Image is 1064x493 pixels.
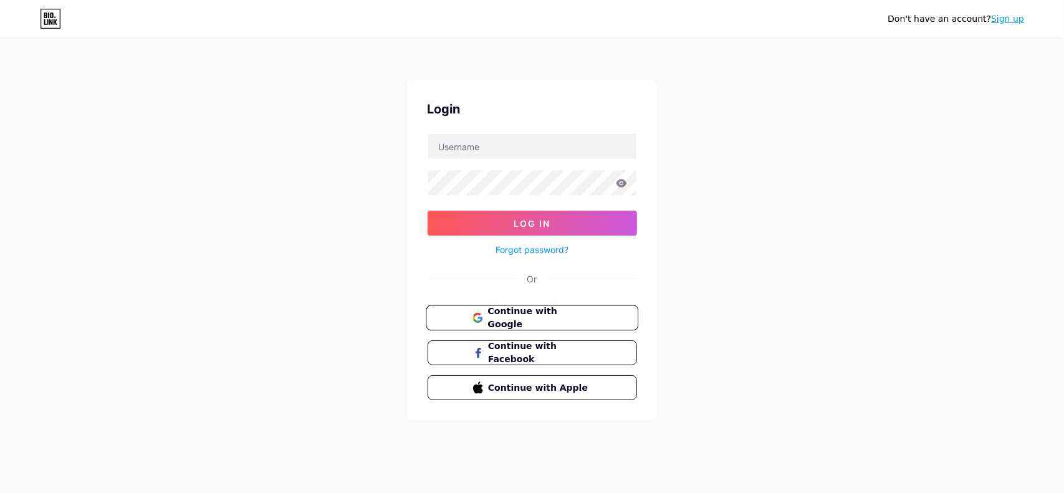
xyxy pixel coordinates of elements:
div: Don't have an account? [888,12,1024,26]
button: Log In [428,211,637,236]
input: Username [428,134,636,159]
a: Sign up [991,14,1024,24]
a: Continue with Google [428,305,637,330]
span: Continue with Google [487,305,592,332]
button: Continue with Facebook [428,340,637,365]
button: Continue with Apple [428,375,637,400]
div: Or [527,272,537,285]
span: Continue with Facebook [488,340,591,366]
span: Continue with Apple [488,381,591,395]
a: Forgot password? [496,243,568,256]
button: Continue with Google [426,305,638,331]
div: Login [428,100,637,118]
span: Log In [514,218,550,229]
